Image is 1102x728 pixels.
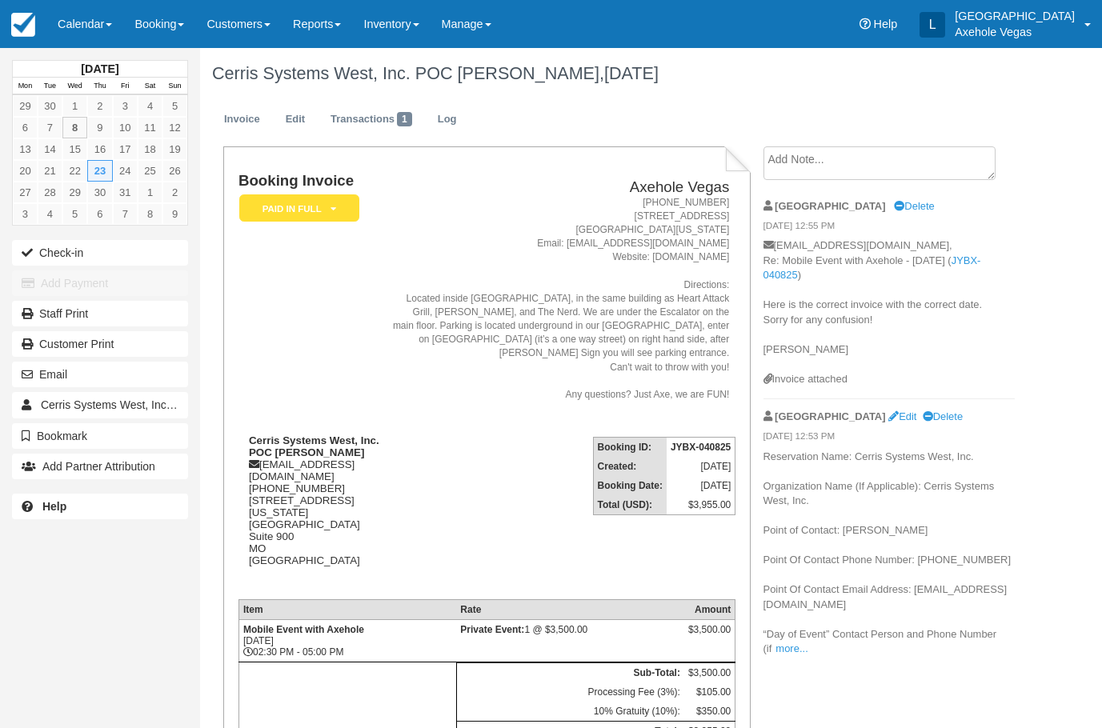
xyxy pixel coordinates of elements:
a: 8 [138,203,162,225]
a: 18 [138,138,162,160]
a: 9 [162,203,187,225]
a: 15 [62,138,87,160]
a: Staff Print [12,301,188,326]
a: 7 [38,117,62,138]
a: 1 [138,182,162,203]
td: $350.00 [684,702,735,722]
th: Rate [456,600,684,620]
button: Add Partner Attribution [12,454,188,479]
a: 31 [113,182,138,203]
p: Axehole Vegas [955,24,1075,40]
a: Delete [923,410,963,422]
a: 23 [87,160,112,182]
a: more... [775,642,807,654]
a: 21 [38,160,62,182]
a: 6 [13,117,38,138]
th: Item [238,600,456,620]
a: 29 [13,95,38,117]
th: Total (USD): [593,495,667,515]
strong: [DATE] [81,62,118,75]
th: Sun [162,78,187,95]
a: 30 [87,182,112,203]
a: 28 [38,182,62,203]
th: Fri [113,78,138,95]
a: 10 [113,117,138,138]
strong: Cerris Systems West, Inc. POC [PERSON_NAME] [249,434,379,458]
a: 1 [62,95,87,117]
a: Help [12,494,188,519]
a: 2 [162,182,187,203]
strong: [GEOGRAPHIC_DATA] [775,200,885,212]
p: Reservation Name: Cerris Systems West, Inc. Organization Name (If Applicable): Cerris Systems Wes... [763,450,1015,657]
a: 16 [87,138,112,160]
td: [DATE] [667,476,735,495]
h2: Axehole Vegas [393,179,730,196]
a: 20 [13,160,38,182]
a: Paid in Full [238,194,354,223]
h1: Cerris Systems West, Inc. POC [PERSON_NAME], [212,64,1015,83]
a: 4 [138,95,162,117]
th: Created: [593,457,667,476]
td: [DATE] [667,457,735,476]
a: 17 [113,138,138,160]
strong: Mobile Event with Axehole [243,624,364,635]
a: 29 [62,182,87,203]
th: Tue [38,78,62,95]
div: [EMAIL_ADDRESS][DOMAIN_NAME] [PHONE_NUMBER] [STREET_ADDRESS] [US_STATE][GEOGRAPHIC_DATA] Suite 90... [238,434,387,586]
div: Invoice attached [763,372,1015,387]
address: [PHONE_NUMBER] [STREET_ADDRESS] [GEOGRAPHIC_DATA][US_STATE] Email: [EMAIL_ADDRESS][DOMAIN_NAME] W... [393,196,730,402]
a: 6 [87,203,112,225]
i: Help [860,18,871,30]
a: 3 [13,203,38,225]
td: $105.00 [684,682,735,702]
td: [DATE] 02:30 PM - 05:00 PM [238,620,456,662]
span: [DATE] [604,63,659,83]
img: checkfront-main-nav-mini-logo.png [11,13,35,37]
a: Edit [274,104,317,135]
div: $3,500.00 [688,624,731,648]
em: [DATE] 12:53 PM [763,430,1015,447]
a: 30 [38,95,62,117]
a: 5 [62,203,87,225]
a: 22 [62,160,87,182]
button: Email [12,362,188,387]
td: Processing Fee (3%): [456,682,684,702]
a: 9 [87,117,112,138]
a: 25 [138,160,162,182]
th: Wed [62,78,87,95]
a: Invoice [212,104,272,135]
a: 24 [113,160,138,182]
a: 14 [38,138,62,160]
td: 10% Gratuity (10%): [456,702,684,722]
th: Booking ID: [593,437,667,457]
th: Mon [13,78,38,95]
a: 13 [13,138,38,160]
button: Add Payment [12,270,188,296]
a: 7 [113,203,138,225]
button: Check-in [12,240,188,266]
em: [DATE] 12:55 PM [763,219,1015,237]
a: 11 [138,117,162,138]
td: $3,955.00 [667,495,735,515]
th: Booking Date: [593,476,667,495]
strong: [GEOGRAPHIC_DATA] [775,410,885,422]
a: 8 [62,117,87,138]
a: Delete [894,200,934,212]
td: $3,500.00 [684,663,735,683]
a: Transactions1 [319,104,424,135]
span: Help [874,18,898,30]
a: 5 [162,95,187,117]
a: 2 [87,95,112,117]
b: Help [42,500,66,513]
p: [GEOGRAPHIC_DATA] [955,8,1075,24]
a: Cerris Systems West, Inc. POC [PERSON_NAME] [12,392,188,418]
td: 1 @ $3,500.00 [456,620,684,662]
span: 1 [397,112,412,126]
a: 26 [162,160,187,182]
div: L [920,12,945,38]
th: Sub-Total: [456,663,684,683]
a: 12 [162,117,187,138]
th: Thu [87,78,112,95]
strong: Private Event [460,624,524,635]
th: Amount [684,600,735,620]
